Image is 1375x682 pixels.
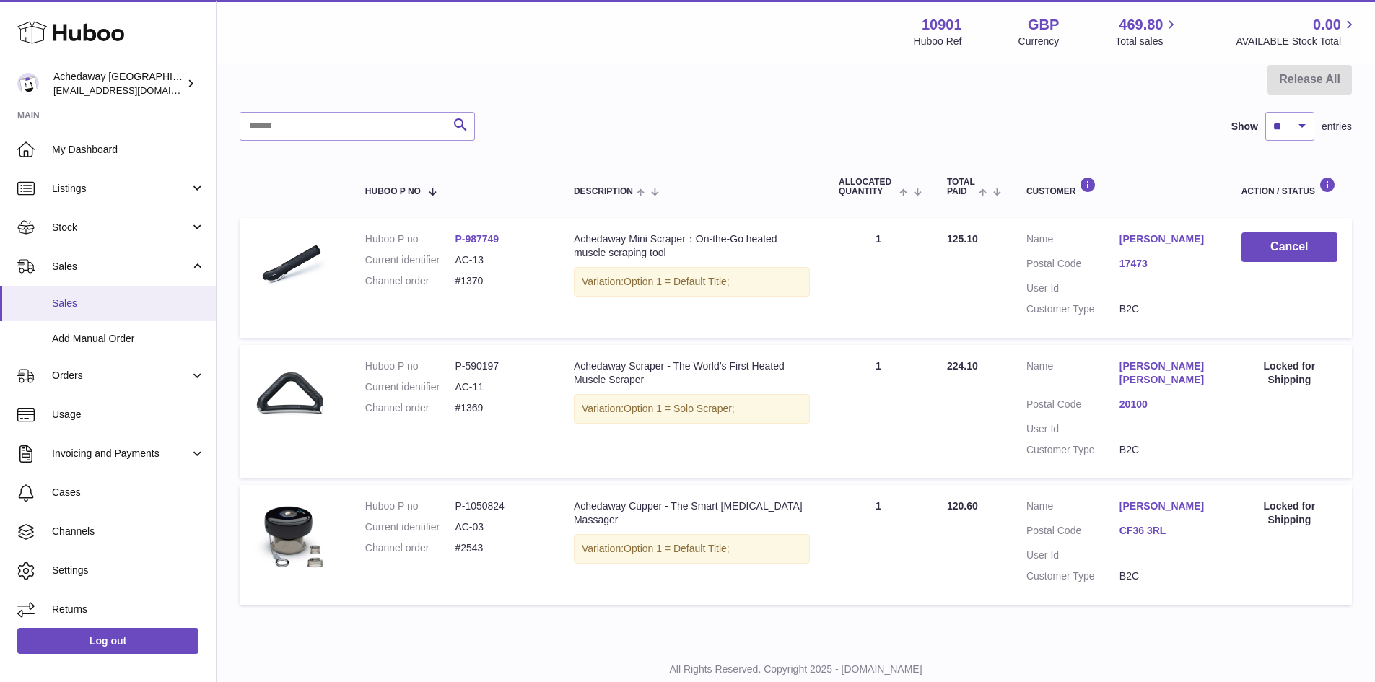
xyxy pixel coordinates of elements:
[1026,443,1119,457] dt: Customer Type
[624,543,730,554] span: Option 1 = Default Title;
[52,182,190,196] span: Listings
[365,499,455,513] dt: Huboo P no
[1026,499,1119,517] dt: Name
[1026,302,1119,316] dt: Customer Type
[574,267,810,297] div: Variation:
[574,232,810,260] div: Achedaway Mini Scraper：On-the-Go heated muscle scraping tool
[52,564,205,577] span: Settings
[52,408,205,421] span: Usage
[574,534,810,564] div: Variation:
[455,499,545,513] dd: P-1050824
[1115,35,1179,48] span: Total sales
[1231,120,1258,134] label: Show
[1241,359,1337,387] div: Locked for Shipping
[52,221,190,235] span: Stock
[455,520,545,534] dd: AC-03
[947,500,978,512] span: 120.60
[1119,15,1163,35] span: 469.80
[365,232,455,246] dt: Huboo P no
[365,401,455,415] dt: Channel order
[52,486,205,499] span: Cases
[1119,499,1213,513] a: [PERSON_NAME]
[1119,359,1213,387] a: [PERSON_NAME] [PERSON_NAME]
[1026,281,1119,295] dt: User Id
[1018,35,1060,48] div: Currency
[824,485,933,605] td: 1
[52,260,190,274] span: Sales
[455,253,545,267] dd: AC-13
[1241,232,1337,262] button: Cancel
[922,15,962,35] strong: 10901
[947,233,978,245] span: 125.10
[455,541,545,555] dd: #2543
[53,70,183,97] div: Achedaway [GEOGRAPHIC_DATA]
[1119,232,1213,246] a: [PERSON_NAME]
[254,359,326,432] img: Achedaway-Muscle-Scraper.png
[1241,499,1337,527] div: Locked for Shipping
[1026,422,1119,436] dt: User Id
[574,394,810,424] div: Variation:
[365,253,455,267] dt: Current identifier
[228,663,1363,676] p: All Rights Reserved. Copyright 2025 - [DOMAIN_NAME]
[455,233,499,245] a: P-987749
[1026,524,1119,541] dt: Postal Code
[17,73,39,95] img: admin@newpb.co.uk
[824,218,933,338] td: 1
[52,525,205,538] span: Channels
[365,380,455,394] dt: Current identifier
[624,403,735,414] span: Option 1 = Solo Scraper;
[1026,177,1213,196] div: Customer
[947,178,975,196] span: Total paid
[365,520,455,534] dt: Current identifier
[1313,15,1341,35] span: 0.00
[254,232,326,305] img: musclescraper_750x_c42b3404-e4d5-48e3-b3b1-8be745232369.png
[1026,232,1119,250] dt: Name
[624,276,730,287] span: Option 1 = Default Title;
[1026,398,1119,415] dt: Postal Code
[574,499,810,527] div: Achedaway Cupper - The Smart [MEDICAL_DATA] Massager
[1026,359,1119,390] dt: Name
[1026,257,1119,274] dt: Postal Code
[1119,302,1213,316] dd: B2C
[1241,177,1337,196] div: Action / Status
[1236,35,1358,48] span: AVAILABLE Stock Total
[53,84,212,96] span: [EMAIL_ADDRESS][DOMAIN_NAME]
[1119,257,1213,271] a: 17473
[1026,569,1119,583] dt: Customer Type
[574,187,633,196] span: Description
[1028,15,1059,35] strong: GBP
[455,359,545,373] dd: P-590197
[52,369,190,382] span: Orders
[365,274,455,288] dt: Channel order
[365,187,421,196] span: Huboo P no
[1119,398,1213,411] a: 20100
[574,359,810,387] div: Achedaway Scraper - The World’s First Heated Muscle Scraper
[17,628,198,654] a: Log out
[1119,443,1213,457] dd: B2C
[52,297,205,310] span: Sales
[52,143,205,157] span: My Dashboard
[1119,524,1213,538] a: CF36 3RL
[1119,569,1213,583] dd: B2C
[52,603,205,616] span: Returns
[1115,15,1179,48] a: 469.80 Total sales
[839,178,896,196] span: ALLOCATED Quantity
[455,401,545,415] dd: #1369
[1322,120,1352,134] span: entries
[455,380,545,394] dd: AC-11
[947,360,978,372] span: 224.10
[52,447,190,460] span: Invoicing and Payments
[455,274,545,288] dd: #1370
[1026,548,1119,562] dt: User Id
[914,35,962,48] div: Huboo Ref
[824,345,933,478] td: 1
[52,332,205,346] span: Add Manual Order
[365,541,455,555] dt: Channel order
[365,359,455,373] dt: Huboo P no
[1236,15,1358,48] a: 0.00 AVAILABLE Stock Total
[254,499,326,572] img: Achedaway-Solo-Cupper.jpg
